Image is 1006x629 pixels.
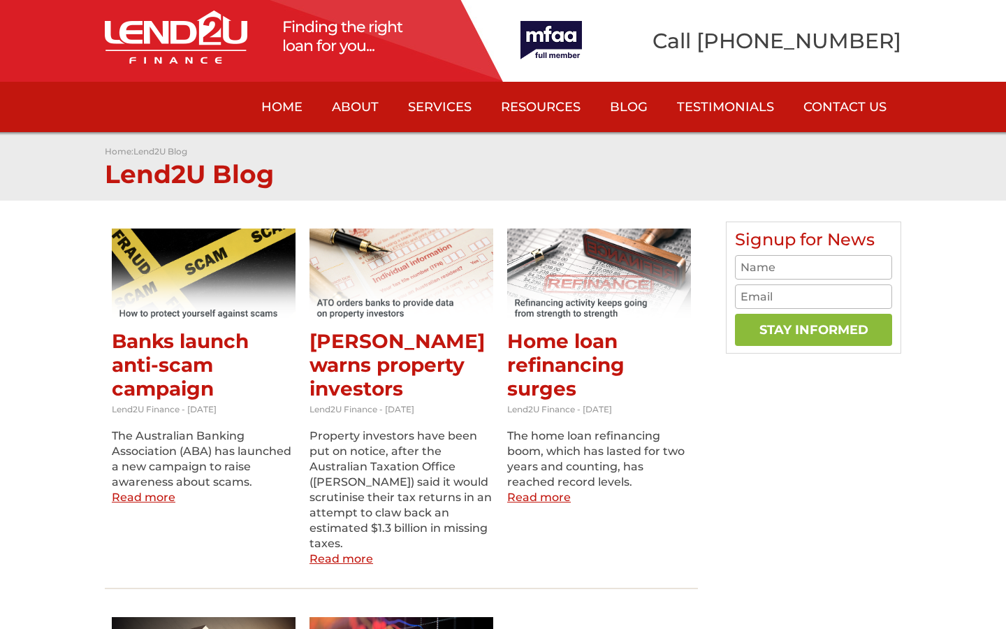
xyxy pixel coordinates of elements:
input: Email [735,284,892,309]
a: Home loan refinancing surges [507,314,691,328]
a: Lend2U Blog [133,146,187,157]
a: Testimonials [662,82,789,132]
a: Banks launch anti-scam campaign [112,329,249,400]
a: About [317,82,393,132]
a: Read more [507,491,571,504]
input: Stay Informed [735,314,892,346]
p: Lend2U Finance - [DATE] [507,404,691,428]
p: : [105,146,901,157]
a: Read more [112,491,175,504]
a: Home loan refinancing surges [507,329,625,400]
a: Services [393,82,486,132]
a: ATO warns property investors [309,314,493,328]
a: Read more [309,552,373,565]
p: The Australian Banking Association (ABA) has launched a new campaign to raise awareness about scams. [112,428,296,519]
a: Home [247,82,317,132]
a: Contact Us [789,82,901,132]
p: Property investors have been put on notice, after the Australian Taxation Office ([PERSON_NAME]) ... [309,428,493,581]
p: Lend2U Finance - [DATE] [309,404,493,428]
a: Home [105,146,131,157]
h1: Lend2U Blog [105,157,901,187]
a: Blog [595,82,662,132]
a: Banks launch anti-scam campaign [112,314,296,328]
a: [PERSON_NAME] warns property investors [309,329,485,400]
a: Resources [486,82,595,132]
p: The home loan refinancing boom, which has lasted for two years and counting, has reached record l... [507,428,691,519]
input: Name [735,255,892,280]
p: Lend2U Finance - [DATE] [112,404,296,428]
h3: Signup for News [735,229,892,250]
